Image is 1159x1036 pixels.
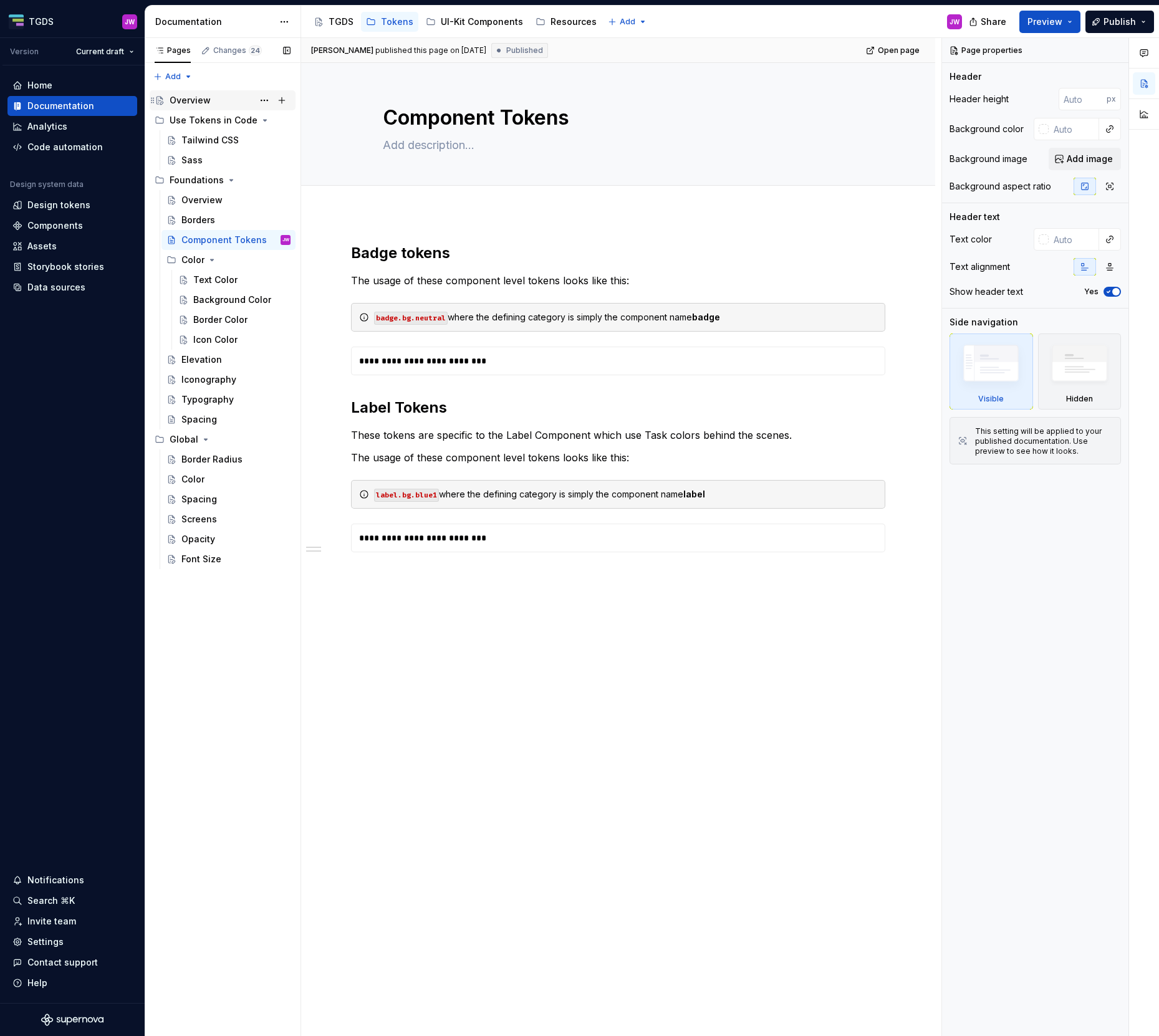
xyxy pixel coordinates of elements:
div: Text Color [193,274,238,286]
span: Preview [1027,16,1062,28]
h2: Label Tokens [351,398,885,418]
div: Tailwind CSS [181,134,239,146]
div: TGDS [29,16,54,28]
div: JW [125,17,135,27]
div: Invite team [27,915,76,928]
div: Home [27,79,52,92]
a: Sass [161,150,296,170]
a: Iconography [161,370,296,390]
a: UI-Kit Components [421,12,528,32]
a: Color [161,469,296,489]
p: These tokens are specific to the Label Component which use Task colors behind the scenes. [351,428,885,443]
div: Foundations [170,174,224,186]
div: Documentation [27,100,94,112]
button: Add [604,13,651,31]
a: Open page [862,42,925,59]
a: Code automation [7,137,137,157]
div: Changes [213,46,262,55]
div: Header text [950,211,1000,223]
input: Auto [1049,118,1099,140]
div: Version [10,47,39,57]
div: Spacing [181,413,217,426]
div: Border Radius [181,453,243,466]
div: where the defining category is simply the component name [374,311,877,324]
p: px [1107,94,1116,104]
div: published this page on [DATE] [375,46,486,55]
div: Contact support [27,956,98,969]
div: Icon Color [193,333,238,346]
strong: label [683,489,705,499]
div: Side navigation [950,316,1018,329]
div: Header [950,70,981,83]
a: Invite team [7,911,137,931]
a: Storybook stories [7,257,137,277]
button: Add image [1049,148,1121,170]
div: Font Size [181,553,221,565]
h2: Badge tokens [351,243,885,263]
div: Foundations [150,170,296,190]
div: Help [27,977,47,989]
a: Overview [161,190,296,210]
div: Text alignment [950,261,1010,273]
input: Auto [1049,228,1099,251]
div: Pages [155,46,191,55]
div: Use Tokens in Code [170,114,257,127]
code: badge.bg.neutral [374,312,448,325]
div: Design tokens [27,199,90,211]
a: Border Color [173,310,296,330]
a: Analytics [7,117,137,137]
div: Data sources [27,281,85,294]
a: Borders [161,210,296,230]
div: Iconography [181,373,236,386]
div: Analytics [27,120,67,133]
div: Settings [27,936,64,948]
div: Overview [170,94,211,107]
div: Sass [181,154,203,166]
a: Background Color [173,290,296,310]
div: Color [181,473,204,486]
a: Home [7,75,137,95]
a: Font Size [161,549,296,569]
span: Published [506,46,543,55]
a: Text Color [173,270,296,290]
div: Border Color [193,314,248,326]
button: Notifications [7,870,137,890]
div: Show header text [950,285,1023,298]
div: Page tree [150,90,296,569]
a: Elevation [161,350,296,370]
a: Assets [7,236,137,256]
span: Add [165,72,181,82]
span: Share [981,16,1006,28]
a: Screens [161,509,296,529]
div: Search ⌘K [27,895,75,907]
span: Add [620,17,635,27]
div: Visible [950,333,1033,410]
button: Search ⌘K [7,891,137,911]
button: Share [963,11,1014,33]
div: Background image [950,153,1027,165]
p: The usage of these component level tokens looks like this: [351,273,885,288]
div: Background aspect ratio [950,180,1051,193]
a: Tokens [361,12,418,32]
button: Preview [1019,11,1080,33]
a: Components [7,216,137,236]
a: Icon Color [173,330,296,350]
div: Spacing [181,493,217,506]
a: Design tokens [7,195,137,215]
a: Opacity [161,529,296,549]
a: Border Radius [161,449,296,469]
span: [PERSON_NAME] [311,46,373,55]
div: Header height [950,93,1009,105]
a: Data sources [7,277,137,297]
div: Overview [181,194,223,206]
div: Use Tokens in Code [150,110,296,130]
div: Visible [978,394,1004,404]
textarea: Component Tokens [380,103,852,133]
div: Storybook stories [27,261,104,273]
label: Yes [1084,287,1099,297]
a: Tailwind CSS [161,130,296,150]
button: Publish [1085,11,1154,33]
div: Color [181,254,204,266]
div: Code automation [27,141,103,153]
div: This setting will be applied to your published documentation. Use preview to see how it looks. [975,426,1113,456]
